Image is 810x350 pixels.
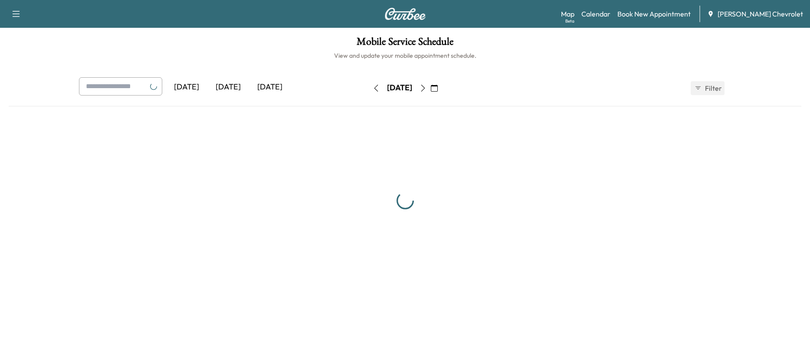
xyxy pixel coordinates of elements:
div: [DATE] [166,77,207,97]
div: [DATE] [249,77,291,97]
span: Filter [705,83,721,93]
div: Beta [565,18,574,24]
span: [PERSON_NAME] Chevrolet [718,9,803,19]
button: Filter [691,81,725,95]
a: Calendar [581,9,610,19]
h1: Mobile Service Schedule [9,36,801,51]
div: [DATE] [207,77,249,97]
h6: View and update your mobile appointment schedule. [9,51,801,60]
img: Curbee Logo [384,8,426,20]
a: MapBeta [561,9,574,19]
a: Book New Appointment [617,9,691,19]
div: [DATE] [387,83,412,93]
